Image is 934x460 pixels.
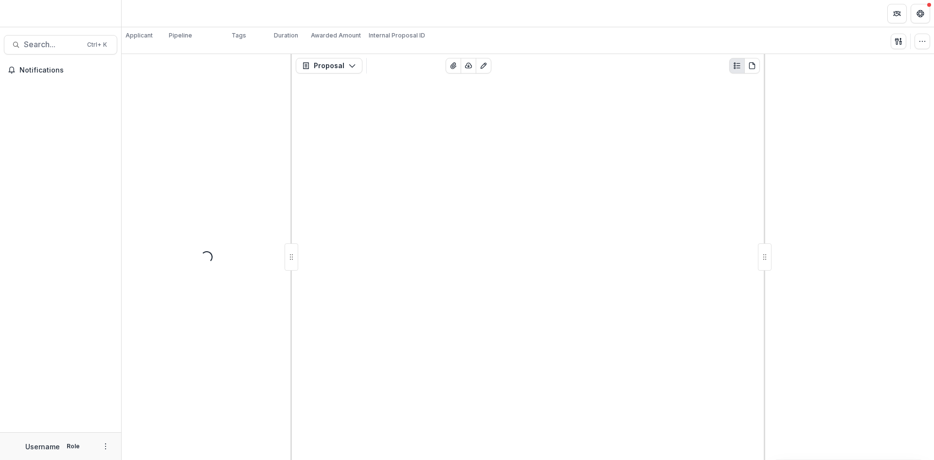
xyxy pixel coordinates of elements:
p: Awarded Amount [311,31,361,40]
p: Role [64,442,83,451]
button: Notifications [4,62,117,78]
button: More [100,441,111,452]
p: Pipeline [169,31,192,40]
button: PDF view [744,58,760,74]
button: Get Help [911,4,930,23]
p: Internal Proposal ID [369,31,425,40]
p: Username [25,442,60,452]
button: Partners [887,4,907,23]
button: View Attached Files [446,58,461,74]
p: Duration [274,31,298,40]
span: Search... [24,40,81,49]
button: Plaintext view [729,58,745,74]
button: Edit as form [476,58,491,74]
span: Notifications [19,66,113,74]
button: Proposal [296,58,362,74]
p: Tags [232,31,246,40]
button: Search... [4,35,117,55]
p: Applicant [126,31,153,40]
div: Ctrl + K [85,39,109,50]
